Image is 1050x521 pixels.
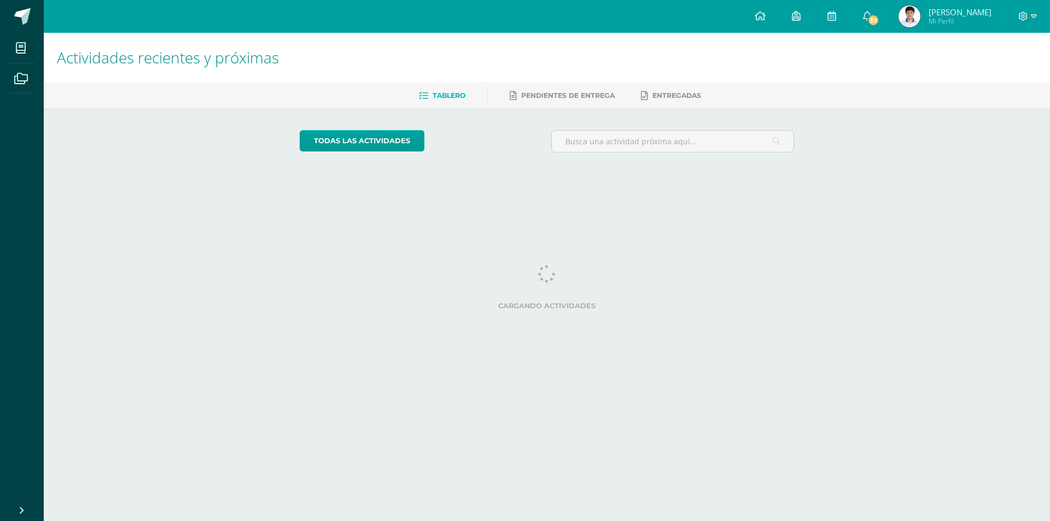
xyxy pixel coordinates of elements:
a: Tablero [419,87,465,104]
span: Actividades recientes y próximas [57,47,279,68]
span: Tablero [433,91,465,99]
a: todas las Actividades [300,130,424,151]
span: Mi Perfil [929,16,991,26]
a: Pendientes de entrega [510,87,615,104]
span: [PERSON_NAME] [929,7,991,17]
input: Busca una actividad próxima aquí... [552,131,794,152]
a: Entregadas [641,87,701,104]
label: Cargando actividades [300,302,795,310]
span: Entregadas [652,91,701,99]
img: ef0311257d527dbb97fe8ef4507fd507.png [899,5,920,27]
span: Pendientes de entrega [521,91,615,99]
span: 33 [867,14,879,26]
